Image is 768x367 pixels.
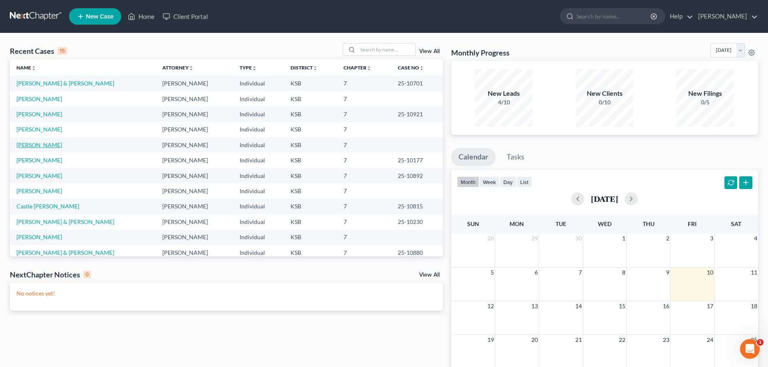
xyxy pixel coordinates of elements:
span: 20 [530,335,539,345]
a: Nameunfold_more [16,65,36,71]
td: KSB [284,152,337,168]
span: 19 [487,335,495,345]
button: week [479,176,500,187]
span: 23 [662,335,670,345]
td: Individual [233,76,284,91]
span: 18 [750,301,758,311]
td: Individual [233,214,284,229]
i: unfold_more [31,66,36,71]
div: New Leads [475,89,533,98]
span: 11 [750,268,758,277]
td: [PERSON_NAME] [156,245,233,260]
span: 9 [665,268,670,277]
span: 25 [750,335,758,345]
td: KSB [284,137,337,152]
div: NextChapter Notices [10,270,91,279]
td: Individual [233,106,284,122]
span: 2 [665,233,670,243]
span: Wed [598,220,611,227]
td: KSB [284,245,337,260]
td: [PERSON_NAME] [156,152,233,168]
td: [PERSON_NAME] [156,183,233,199]
span: 21 [574,335,583,345]
a: [PERSON_NAME] & [PERSON_NAME] [16,80,114,87]
td: KSB [284,199,337,214]
a: [PERSON_NAME] [16,187,62,194]
a: [PERSON_NAME] [16,95,62,102]
td: Individual [233,230,284,245]
button: month [457,176,479,187]
td: Individual [233,137,284,152]
iframe: Intercom live chat [740,339,760,359]
td: [PERSON_NAME] [156,168,233,183]
td: 7 [337,168,391,183]
span: 15 [618,301,626,311]
td: 25-10701 [391,76,443,91]
span: Fri [688,220,697,227]
a: Calendar [451,148,496,166]
td: 7 [337,230,391,245]
td: Individual [233,245,284,260]
span: 5 [490,268,495,277]
td: KSB [284,214,337,229]
td: 7 [337,245,391,260]
td: KSB [284,106,337,122]
a: Castle [PERSON_NAME] [16,203,79,210]
span: Mon [510,220,524,227]
i: unfold_more [252,66,257,71]
td: KSB [284,168,337,183]
span: 24 [706,335,714,345]
div: 4/10 [475,98,533,106]
td: [PERSON_NAME] [156,230,233,245]
td: Individual [233,152,284,168]
td: [PERSON_NAME] [156,91,233,106]
a: Chapterunfold_more [344,65,371,71]
td: 25-10892 [391,168,443,183]
td: Individual [233,183,284,199]
a: Client Portal [159,9,212,24]
a: Typeunfold_more [240,65,257,71]
div: New Clients [576,89,633,98]
input: Search by name... [577,9,652,24]
span: 14 [574,301,583,311]
td: [PERSON_NAME] [156,137,233,152]
a: Attorneyunfold_more [162,65,194,71]
span: 1 [757,339,763,346]
a: [PERSON_NAME] [16,141,62,148]
td: 7 [337,183,391,199]
a: [PERSON_NAME] [16,126,62,133]
i: unfold_more [367,66,371,71]
td: KSB [284,183,337,199]
input: Search by name... [358,44,415,55]
td: [PERSON_NAME] [156,122,233,137]
td: KSB [284,122,337,137]
span: 29 [530,233,539,243]
p: No notices yet! [16,289,436,298]
span: 13 [530,301,539,311]
i: unfold_more [313,66,318,71]
td: 25-10177 [391,152,443,168]
td: [PERSON_NAME] [156,106,233,122]
span: 7 [578,268,583,277]
span: Sat [731,220,741,227]
h3: Monthly Progress [451,48,510,58]
div: 0/5 [676,98,734,106]
div: Recent Cases [10,46,67,56]
td: 25-10880 [391,245,443,260]
span: Sun [467,220,479,227]
a: [PERSON_NAME] & [PERSON_NAME] [16,249,114,256]
span: Tue [556,220,566,227]
span: 12 [487,301,495,311]
td: KSB [284,230,337,245]
td: 7 [337,122,391,137]
h2: [DATE] [591,194,618,203]
a: Districtunfold_more [291,65,318,71]
td: 25-10921 [391,106,443,122]
a: Home [124,9,159,24]
div: 15 [58,47,67,55]
a: Tasks [499,148,532,166]
a: [PERSON_NAME] [16,233,62,240]
td: 25-10815 [391,199,443,214]
span: 8 [621,268,626,277]
i: unfold_more [419,66,424,71]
